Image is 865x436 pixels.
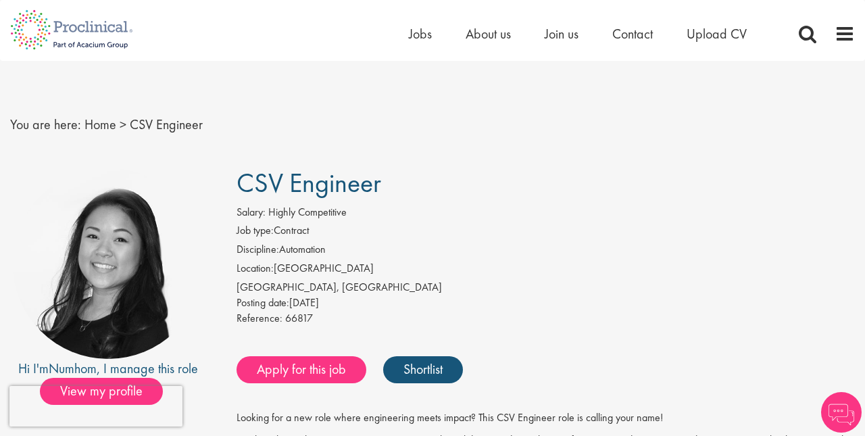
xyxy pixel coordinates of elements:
[120,116,126,133] span: >
[687,25,747,43] a: Upload CV
[612,25,653,43] a: Contact
[237,223,855,242] li: Contract
[10,116,81,133] span: You are here:
[383,356,463,383] a: Shortlist
[49,360,97,377] a: Numhom
[9,386,182,427] iframe: reCAPTCHA
[237,242,279,258] label: Discipline:
[409,25,432,43] a: Jobs
[237,295,289,310] span: Posting date:
[237,311,282,326] label: Reference:
[285,311,313,325] span: 66817
[545,25,578,43] a: Join us
[237,261,855,280] li: [GEOGRAPHIC_DATA]
[237,205,266,220] label: Salary:
[237,223,274,239] label: Job type:
[10,359,206,379] div: Hi I'm , I manage this role
[268,205,347,219] span: Highly Competitive
[821,392,862,433] img: Chatbot
[237,356,366,383] a: Apply for this job
[237,295,855,311] div: [DATE]
[237,166,381,200] span: CSV Engineer
[237,261,274,276] label: Location:
[237,280,855,295] div: [GEOGRAPHIC_DATA], [GEOGRAPHIC_DATA]
[84,116,116,133] a: breadcrumb link
[13,168,203,359] img: imeage of recruiter Numhom Sudsok
[237,410,855,426] p: Looking for a new role where engineering meets impact? This CSV Engineer role is calling your name!
[40,378,163,405] span: View my profile
[40,381,176,398] a: View my profile
[237,242,855,261] li: Automation
[466,25,511,43] a: About us
[130,116,203,133] span: CSV Engineer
